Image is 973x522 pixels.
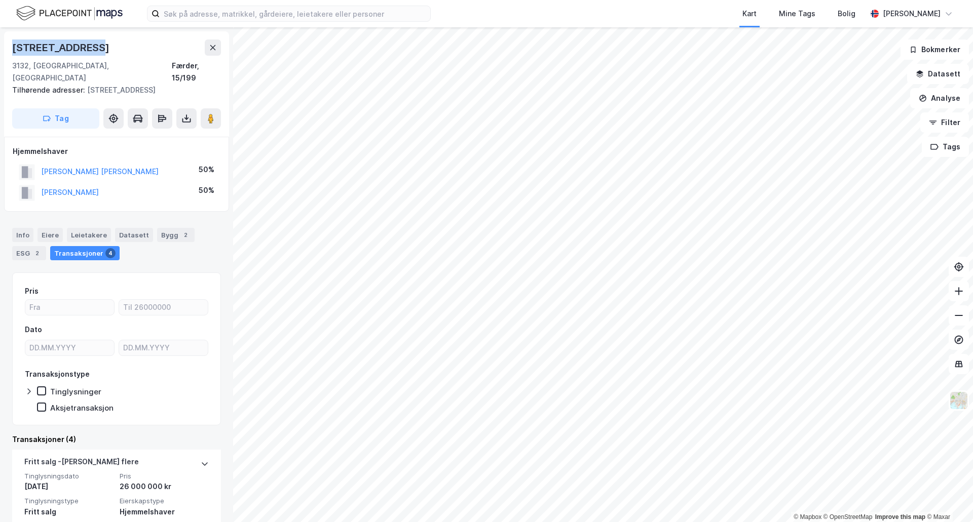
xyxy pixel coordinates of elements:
button: Tag [12,108,99,129]
div: [DATE] [24,480,114,493]
input: Fra [25,300,114,315]
div: Fritt salg [24,506,114,518]
div: 3132, [GEOGRAPHIC_DATA], [GEOGRAPHIC_DATA] [12,60,172,84]
div: Datasett [115,228,153,242]
img: Z [949,391,968,410]
div: Aksjetransaksjon [50,403,114,413]
div: ESG [12,246,46,260]
div: Dato [25,324,42,336]
div: Pris [25,285,39,297]
button: Tags [922,137,969,157]
div: Bolig [838,8,855,20]
div: [STREET_ADDRESS] [12,39,111,56]
div: Hjemmelshaver [13,145,220,157]
span: Pris [120,472,209,480]
div: Eiere [38,228,63,242]
div: Transaksjonstype [25,368,90,380]
img: logo.f888ab2527a4732fd821a326f86c7f29.svg [16,5,123,22]
button: Datasett [907,64,969,84]
div: 50% [199,184,214,196]
div: 50% [199,164,214,176]
button: Analyse [910,88,969,108]
input: DD.MM.YYYY [25,340,114,355]
iframe: Chat Widget [922,473,973,522]
div: [PERSON_NAME] [883,8,941,20]
a: OpenStreetMap [824,513,873,520]
span: Eierskapstype [120,497,209,505]
div: 2 [32,248,42,258]
div: 2 [180,230,191,240]
div: Kart [742,8,757,20]
div: 4 [105,248,116,258]
div: 26 000 000 kr [120,480,209,493]
div: Kontrollprogram for chat [922,473,973,522]
div: Tinglysninger [50,387,101,396]
div: Fritt salg - [PERSON_NAME] flere [24,456,139,472]
input: Søk på adresse, matrikkel, gårdeiere, leietakere eller personer [160,6,430,21]
div: Info [12,228,33,242]
div: Færder, 15/199 [172,60,221,84]
button: Bokmerker [901,39,969,60]
span: Tinglysningsdato [24,472,114,480]
div: Mine Tags [779,8,815,20]
button: Filter [920,112,969,133]
div: Leietakere [67,228,111,242]
input: DD.MM.YYYY [119,340,208,355]
span: Tilhørende adresser: [12,86,87,94]
div: Transaksjoner (4) [12,433,221,446]
div: Hjemmelshaver [120,506,209,518]
a: Improve this map [875,513,925,520]
input: Til 26000000 [119,300,208,315]
div: [STREET_ADDRESS] [12,84,213,96]
span: Tinglysningstype [24,497,114,505]
div: Transaksjoner [50,246,120,260]
div: Bygg [157,228,195,242]
a: Mapbox [794,513,821,520]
